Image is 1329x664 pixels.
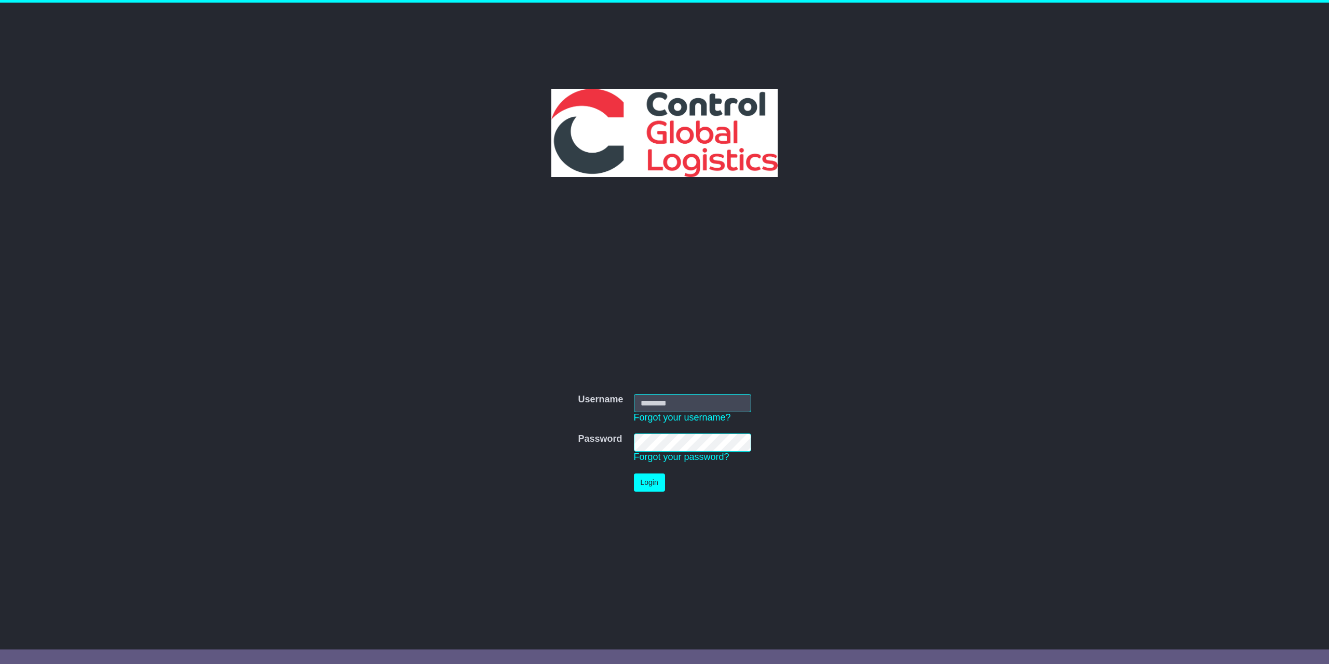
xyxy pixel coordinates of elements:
[578,394,623,405] label: Username
[578,433,622,445] label: Password
[634,452,729,462] a: Forgot your password?
[634,473,665,492] button: Login
[551,89,777,177] img: Control Global Logistics PTY LTD
[634,412,731,423] a: Forgot your username?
